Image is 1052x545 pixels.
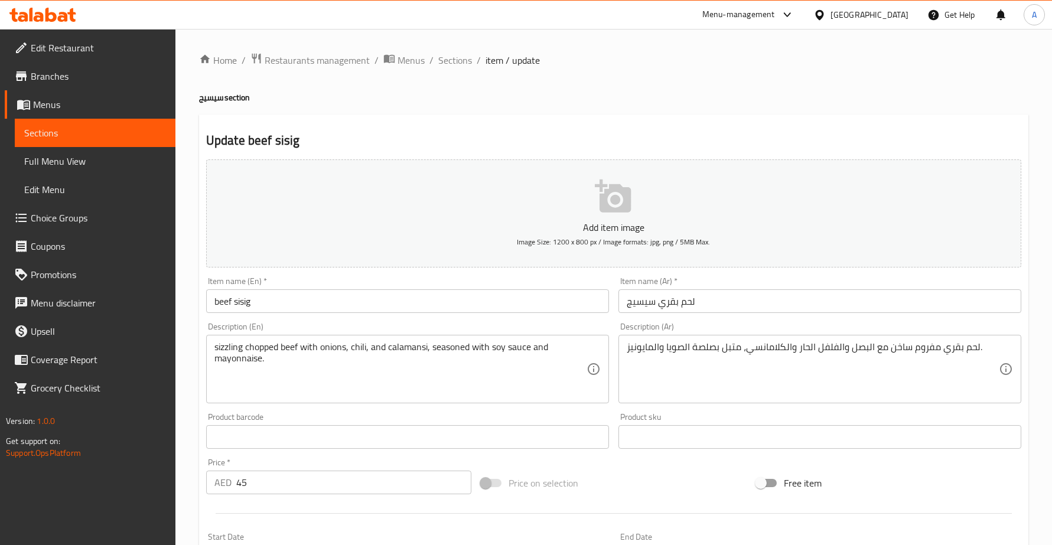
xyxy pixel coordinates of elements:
[618,289,1021,313] input: Enter name Ar
[199,53,237,67] a: Home
[31,41,166,55] span: Edit Restaurant
[15,119,175,147] a: Sections
[33,97,166,112] span: Menus
[31,381,166,395] span: Grocery Checklist
[5,232,175,260] a: Coupons
[6,433,60,449] span: Get support on:
[206,132,1021,149] h2: Update beef sisig
[509,476,578,490] span: Price on selection
[5,34,175,62] a: Edit Restaurant
[37,413,55,429] span: 1.0.0
[517,235,710,249] span: Image Size: 1200 x 800 px / Image formats: jpg, png / 5MB Max.
[31,353,166,367] span: Coverage Report
[702,8,775,22] div: Menu-management
[31,324,166,338] span: Upsell
[5,289,175,317] a: Menu disclaimer
[265,53,370,67] span: Restaurants management
[784,476,822,490] span: Free item
[374,53,379,67] li: /
[242,53,246,67] li: /
[429,53,434,67] li: /
[31,239,166,253] span: Coupons
[24,126,166,140] span: Sections
[6,413,35,429] span: Version:
[477,53,481,67] li: /
[206,425,609,449] input: Please enter product barcode
[31,69,166,83] span: Branches
[31,267,166,282] span: Promotions
[31,211,166,225] span: Choice Groups
[618,425,1021,449] input: Please enter product sku
[830,8,908,21] div: [GEOGRAPHIC_DATA]
[24,154,166,168] span: Full Menu View
[486,53,540,67] span: item / update
[214,475,232,489] p: AED
[5,260,175,289] a: Promotions
[15,175,175,204] a: Edit Menu
[383,53,425,68] a: Menus
[438,53,472,67] a: Sections
[199,53,1028,68] nav: breadcrumb
[224,220,1003,234] p: Add item image
[5,90,175,119] a: Menus
[627,341,999,397] textarea: لحم بقري مفروم ساخن مع البصل والفلفل الحار والكلامانسي، متبل بصلصة الصويا والمايونيز.
[24,182,166,197] span: Edit Menu
[6,445,81,461] a: Support.OpsPlatform
[5,317,175,345] a: Upsell
[206,159,1021,267] button: Add item imageImage Size: 1200 x 800 px / Image formats: jpg, png / 5MB Max.
[5,204,175,232] a: Choice Groups
[15,147,175,175] a: Full Menu View
[206,289,609,313] input: Enter name En
[398,53,425,67] span: Menus
[5,62,175,90] a: Branches
[250,53,370,68] a: Restaurants management
[1032,8,1037,21] span: A
[5,374,175,402] a: Grocery Checklist
[5,345,175,374] a: Coverage Report
[236,471,471,494] input: Please enter price
[31,296,166,310] span: Menu disclaimer
[214,341,587,397] textarea: sizzling chopped beef with onions, chili, and calamansi, seasoned with soy sauce and mayonnaise.
[199,92,1028,103] h4: سيسيج section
